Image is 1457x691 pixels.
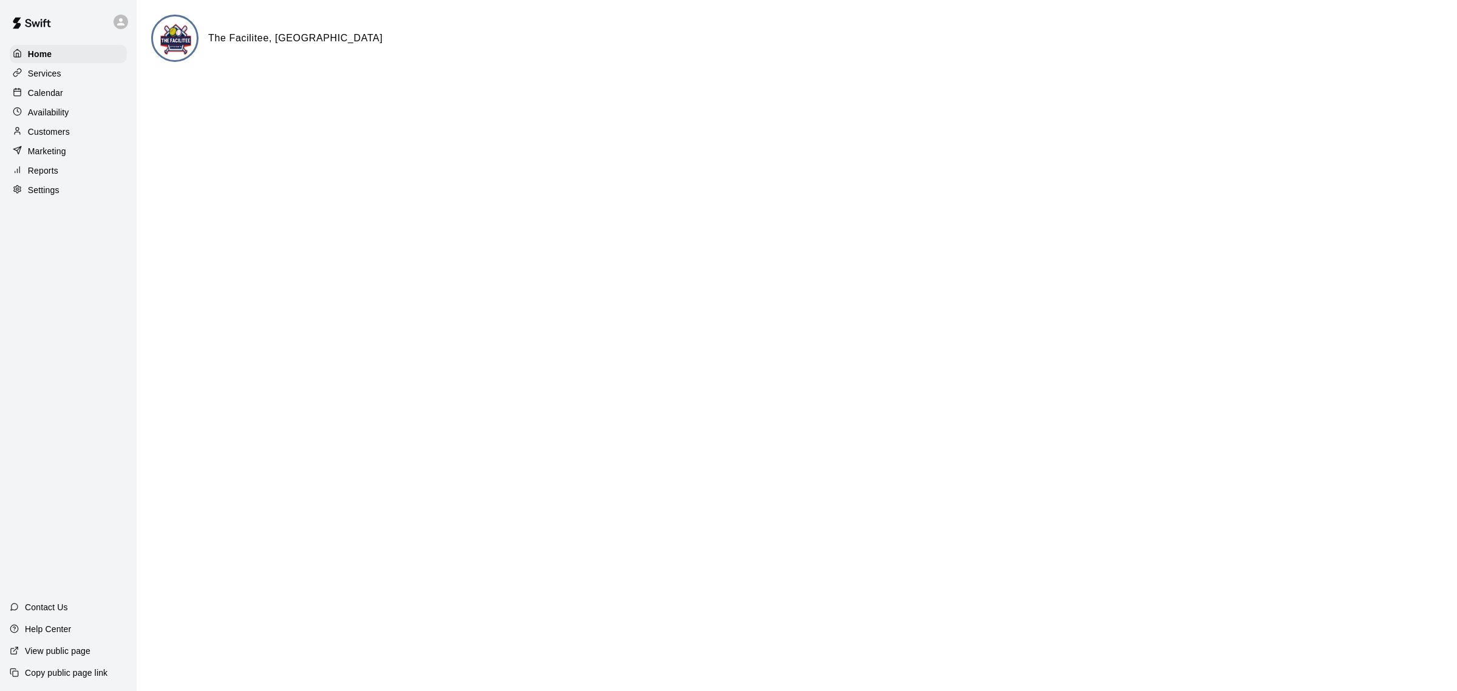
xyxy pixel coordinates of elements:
[10,181,127,199] a: Settings
[10,84,127,102] a: Calendar
[10,103,127,121] a: Availability
[10,64,127,83] a: Services
[25,667,107,679] p: Copy public page link
[25,601,68,613] p: Contact Us
[10,162,127,180] a: Reports
[10,142,127,160] a: Marketing
[10,123,127,141] a: Customers
[28,67,61,80] p: Services
[153,16,199,62] img: The Facilitee, Little Elm logo
[28,165,58,177] p: Reports
[28,48,52,60] p: Home
[208,30,383,46] h6: The Facilitee, [GEOGRAPHIC_DATA]
[10,45,127,63] a: Home
[28,145,66,157] p: Marketing
[28,184,59,196] p: Settings
[28,106,69,118] p: Availability
[25,623,71,635] p: Help Center
[28,87,63,99] p: Calendar
[25,645,90,657] p: View public page
[28,126,70,138] p: Customers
